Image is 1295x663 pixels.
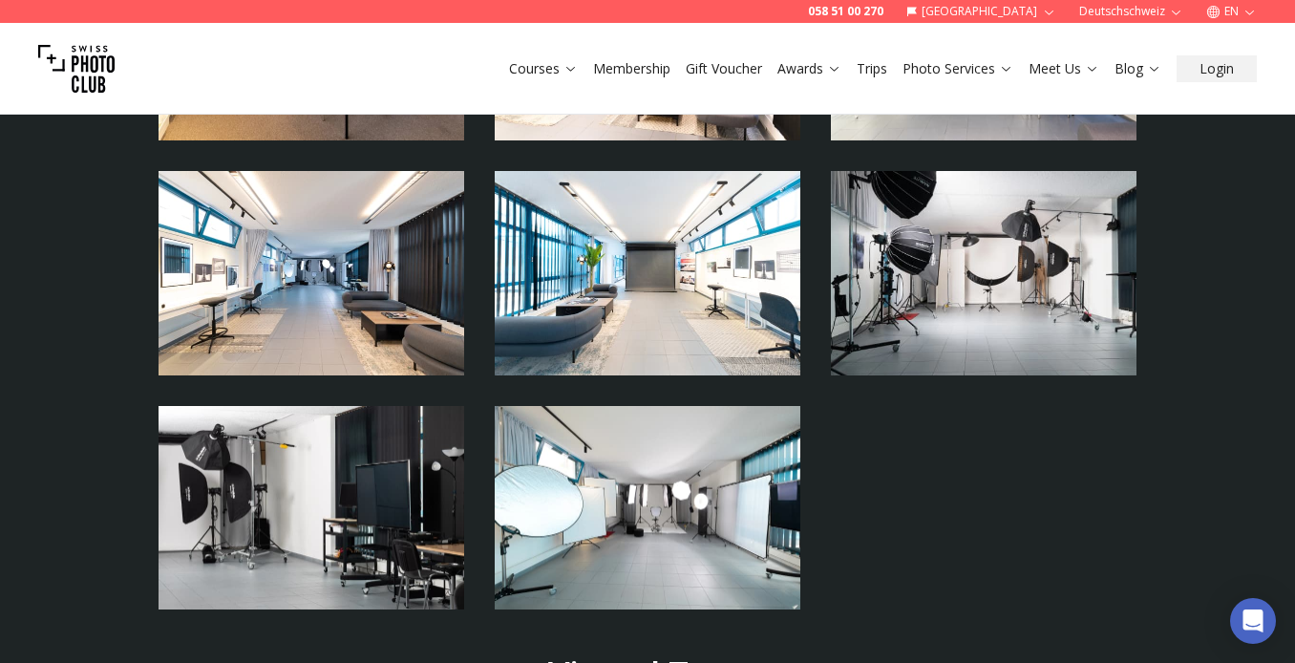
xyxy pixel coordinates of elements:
[585,55,678,82] button: Membership
[1230,598,1276,644] div: Open Intercom Messenger
[1115,59,1161,78] a: Blog
[501,55,585,82] button: Courses
[777,59,841,78] a: Awards
[849,55,895,82] button: Trips
[686,59,762,78] a: Gift Voucher
[895,55,1021,82] button: Photo Services
[1177,55,1257,82] button: Login
[495,171,800,375] img: Studio
[770,55,849,82] button: Awards
[38,31,115,107] img: Swiss photo club
[902,59,1013,78] a: Photo Services
[678,55,770,82] button: Gift Voucher
[808,4,883,19] a: 058 51 00 270
[593,59,670,78] a: Membership
[509,59,578,78] a: Courses
[1029,59,1099,78] a: Meet Us
[831,171,1136,375] img: Studio
[857,59,887,78] a: Trips
[159,171,464,375] img: Studio
[1021,55,1107,82] button: Meet Us
[495,406,800,610] img: Studio
[159,406,464,610] img: Studio
[1107,55,1169,82] button: Blog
